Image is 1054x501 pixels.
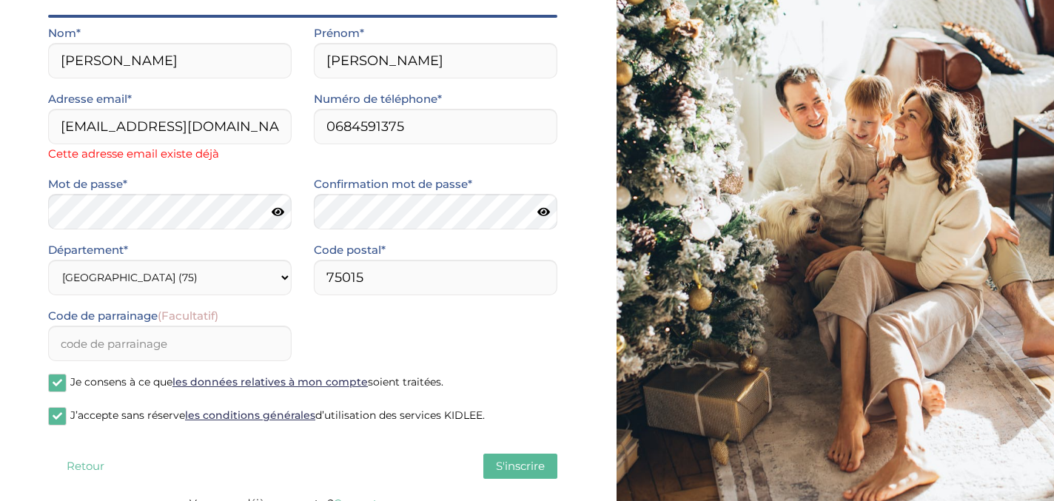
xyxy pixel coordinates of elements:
a: les données relatives à mon compte [172,375,368,389]
label: Mot de passe* [48,175,127,194]
input: Nom [48,43,292,78]
button: Retour [48,454,122,479]
input: Numero de telephone [314,109,557,144]
label: Prénom* [314,24,364,43]
label: Numéro de téléphone* [314,90,442,109]
label: Confirmation mot de passe* [314,175,472,194]
span: (Facultatif) [158,309,218,323]
input: code de parrainage [48,326,292,361]
input: Code postal [314,260,557,295]
span: Je consens à ce que soient traitées. [70,375,443,389]
label: Département* [48,241,128,260]
label: Code postal* [314,241,386,260]
a: les conditions générales [185,408,315,422]
input: Prénom [314,43,557,78]
button: S'inscrire [483,454,557,479]
span: Cette adresse email existe déjà [48,144,292,164]
input: Email [48,109,292,144]
label: Code de parrainage [48,306,218,326]
label: Adresse email* [48,90,132,109]
span: J’accepte sans réserve d’utilisation des services KIDLEE. [70,408,485,422]
span: S'inscrire [496,459,545,473]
